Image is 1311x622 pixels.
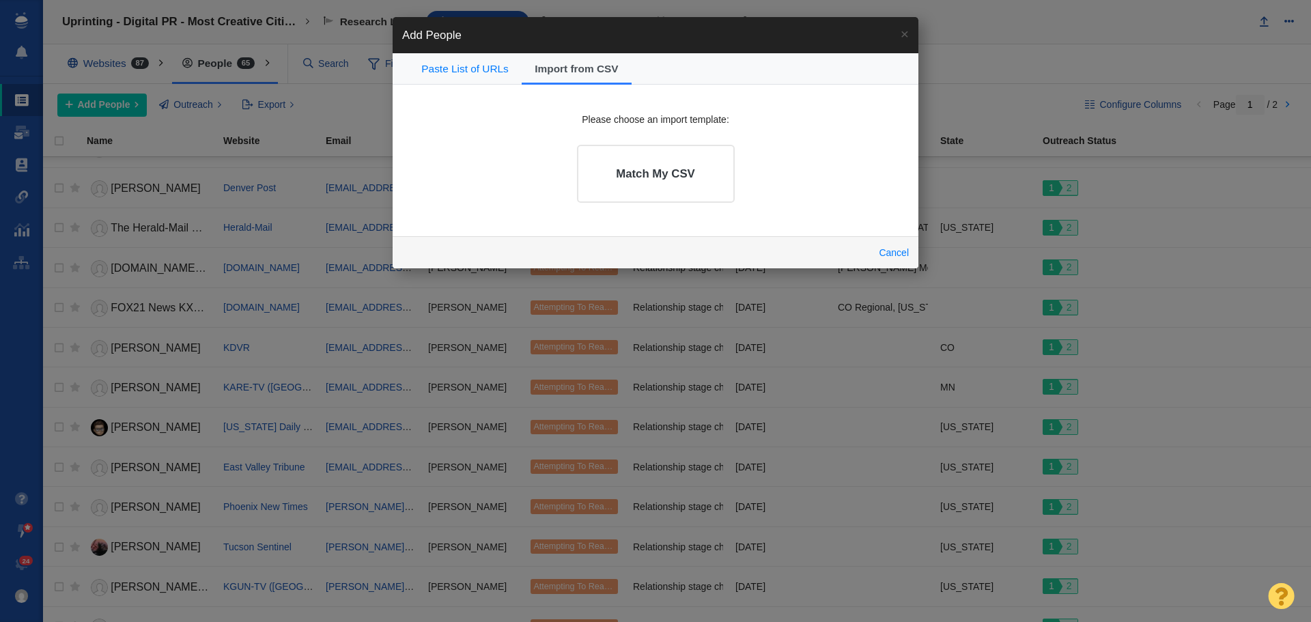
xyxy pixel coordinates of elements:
div: Please choose an import template: [421,113,890,126]
a: Cancel [879,247,909,258]
span: Add People [402,29,462,42]
a: Import from CSV [522,53,632,85]
h4: Match My CSV [616,167,695,181]
a: Paste List of URLs [408,53,522,85]
a: Match My CSV [577,145,735,203]
a: × [891,17,918,51]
